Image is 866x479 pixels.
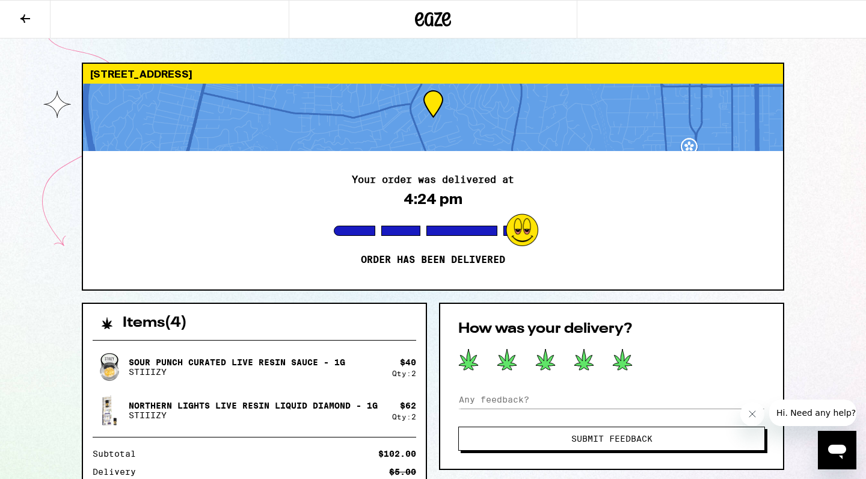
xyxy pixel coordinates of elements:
div: $ 40 [400,357,416,367]
p: Order has been delivered [361,254,505,266]
button: Submit Feedback [458,427,765,451]
img: Sour Punch Curated Live Resin Sauce - 1g [93,350,126,384]
h2: Items ( 4 ) [123,316,187,330]
span: Submit Feedback [571,434,653,443]
div: $ 62 [400,401,416,410]
img: Northern Lights Live Resin Liquid Diamond - 1g [93,394,126,427]
iframe: Close message [740,402,764,426]
p: STIIIZY [129,367,345,377]
input: Any feedback? [458,391,765,409]
div: $5.00 [389,468,416,476]
h2: How was your delivery? [458,322,765,336]
div: Qty: 2 [392,413,416,421]
div: 4:24 pm [404,191,462,208]
iframe: Message from company [769,400,856,426]
div: [STREET_ADDRESS] [83,64,783,84]
div: Delivery [93,468,144,476]
p: Northern Lights Live Resin Liquid Diamond - 1g [129,401,378,410]
iframe: Button to launch messaging window [818,431,856,469]
p: Sour Punch Curated Live Resin Sauce - 1g [129,357,345,367]
h2: Your order was delivered at [352,175,514,185]
div: Subtotal [93,450,144,458]
p: STIIIZY [129,410,378,420]
div: $102.00 [378,450,416,458]
div: Qty: 2 [392,369,416,377]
